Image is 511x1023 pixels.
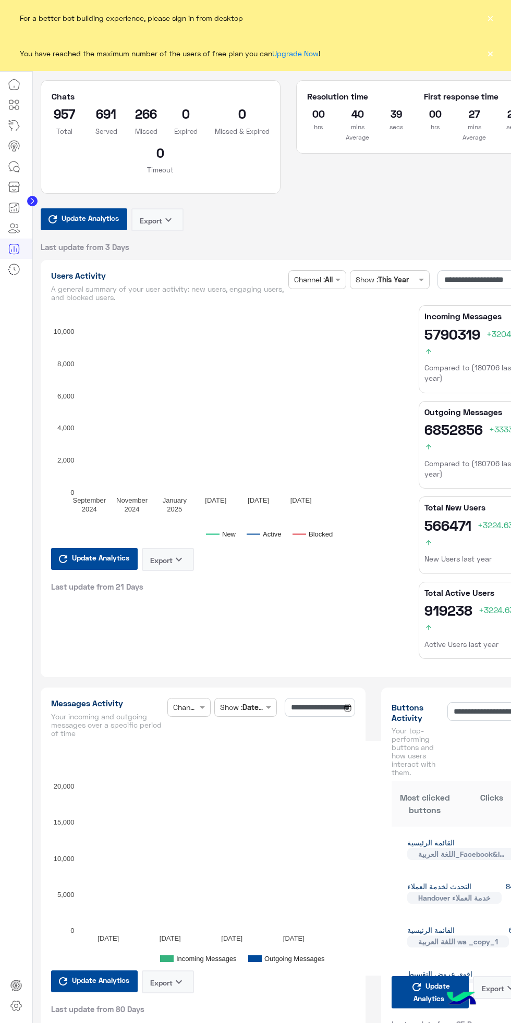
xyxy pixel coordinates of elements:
text: September [72,496,106,504]
p: hrs [424,122,447,132]
text: 0 [70,489,74,496]
span: You have reached the maximum number of the users of free plan you can ! [20,48,320,59]
text: 6,000 [57,392,74,400]
button: Update Analytics [41,208,127,230]
p: Missed & Expired [215,126,270,136]
text: 0 [70,927,74,934]
span: Update Analytics [69,551,132,565]
h2: 27 [463,105,486,122]
p: Average [307,132,408,143]
span: Update Analytics [59,211,121,225]
i: keyboard_arrow_down [173,976,185,988]
text: 10,000 [53,855,74,863]
button: Exportkeyboard_arrow_down [131,208,184,231]
h2: 0 [173,105,199,122]
text: 15,000 [53,818,74,826]
p: mins [463,122,486,132]
a: Upgrade Now [272,49,319,58]
h2: 40 [346,105,369,122]
text: [DATE] [283,934,304,942]
p: Timeout [52,165,270,175]
text: New [222,530,236,538]
h2: 0 [52,144,270,161]
h2: 957 [52,105,78,122]
h5: Your top-performing buttons and how users interact with them. [392,727,443,777]
text: Incoming Messages [176,955,237,963]
button: Exportkeyboard_arrow_down [142,548,194,571]
i: keyboard_arrow_down [173,553,185,566]
h2: 00 [307,105,331,122]
p: Total [52,126,78,136]
span: For a better bot building experience, please sign in from desktop [20,13,243,23]
text: [DATE] [221,934,242,942]
img: hulul-logo.png [443,981,480,1018]
h2: 691 [93,105,119,122]
span: Last update from 21 Days [51,581,143,592]
span: اللغة العربية wa _copy_1 [407,935,509,947]
h5: Chats [52,91,270,102]
h2: 266 [135,105,157,122]
text: 8,000 [57,360,74,368]
button: Exportkeyboard_arrow_down [142,970,194,993]
text: November [116,496,148,504]
p: Missed [135,126,157,136]
svg: A chart. [51,741,393,976]
button: × [485,13,495,23]
h2: 00 [424,105,447,122]
span: Update Analytics [69,973,132,987]
text: Active [263,530,281,538]
i: keyboard_arrow_down [162,214,175,226]
text: 2024 [81,505,96,513]
text: [DATE] [248,496,269,504]
text: 20,000 [53,782,74,790]
h2: 0 [215,105,270,122]
p: secs [385,122,408,132]
h5: Resolution time [307,91,408,102]
button: × [485,48,495,58]
h1: Messages Activity [51,698,164,708]
button: Update Analytics [392,976,469,1008]
text: 4,000 [57,424,74,432]
h1: Users Activity [51,270,285,281]
text: 10,000 [53,328,74,335]
span: Handover خدمة العملاء [407,892,502,904]
text: 2025 [167,505,182,513]
text: 2024 [124,505,139,513]
span: Update Analytics [413,979,450,1005]
text: [DATE] [290,496,311,504]
h2: 39 [385,105,408,122]
div: Most clicked buttons [392,791,458,816]
p: mins [346,122,369,132]
button: Update Analytics [51,970,138,992]
p: Expired [173,126,199,136]
p: hrs [307,122,331,132]
text: [DATE] [159,934,180,942]
text: [DATE] [98,934,119,942]
span: Last update from 3 Days [41,242,129,252]
text: 5,000 [57,891,74,899]
h5: A general summary of your user activity: new users, engaging users, and blocked users. [51,285,285,302]
h1: Buttons Activity [392,702,443,723]
h5: Your incoming and outgoing messages over a specific period of time [51,713,164,738]
text: Blocked [309,530,333,538]
button: Update Analytics [51,548,138,570]
div: القائمة الرئيسية [392,925,509,947]
text: 2,000 [57,456,74,464]
span: Last update from 80 Days [51,1004,144,1014]
text: Outgoing Messages [264,955,325,963]
p: Served [93,126,119,136]
text: January [162,496,187,504]
text: [DATE] [205,496,226,504]
svg: A chart. [51,305,400,555]
div: التحدث لخدمة العملاء [392,881,502,904]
